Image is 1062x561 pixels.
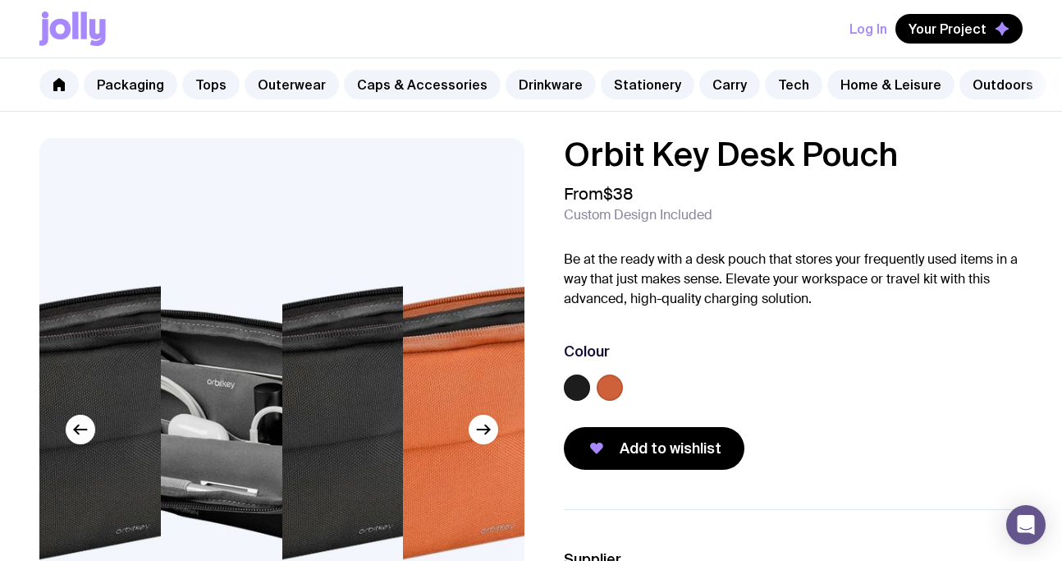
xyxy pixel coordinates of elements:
[564,138,1023,171] h1: Orbit Key Desk Pouch
[620,439,721,458] span: Add to wishlist
[827,70,954,99] a: Home & Leisure
[1006,505,1046,545] div: Open Intercom Messenger
[699,70,760,99] a: Carry
[564,427,744,470] button: Add to wishlist
[895,14,1023,44] button: Your Project
[849,14,887,44] button: Log In
[959,70,1046,99] a: Outdoors
[765,70,822,99] a: Tech
[564,207,712,223] span: Custom Design Included
[603,183,634,205] span: $38
[564,250,1023,309] p: Be at the ready with a desk pouch that stores your frequently used items in a way that just makes...
[909,21,986,37] span: Your Project
[245,70,339,99] a: Outerwear
[84,70,177,99] a: Packaging
[506,70,596,99] a: Drinkware
[564,342,610,361] h3: Colour
[182,70,240,99] a: Tops
[601,70,694,99] a: Stationery
[564,184,634,204] span: From
[344,70,501,99] a: Caps & Accessories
